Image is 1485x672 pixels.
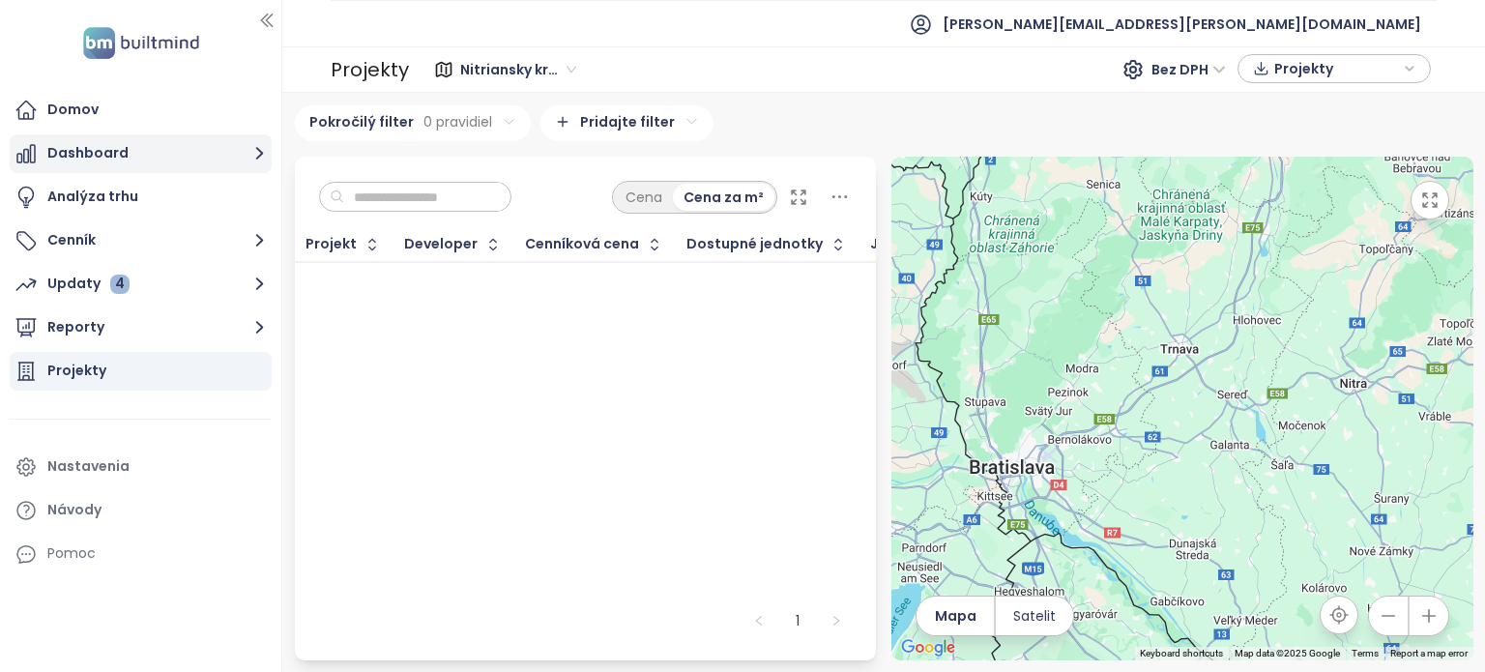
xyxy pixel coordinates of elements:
span: Satelit [1013,605,1056,627]
button: Satelit [996,597,1073,635]
a: 1 [783,606,812,635]
div: Jednotky celkom [870,238,992,250]
span: Dostupné jednotky [686,238,823,250]
div: Analýza trhu [47,185,138,209]
div: button [1248,54,1420,83]
li: Nasledujúca strana [821,605,852,636]
div: Cenníková cena [525,238,639,250]
span: [PERSON_NAME][EMAIL_ADDRESS][PERSON_NAME][DOMAIN_NAME] [943,1,1421,47]
div: Návody [47,498,102,522]
li: Predchádzajúca strana [743,605,774,636]
img: logo [77,23,205,63]
div: Updaty [47,272,130,296]
a: Návody [10,491,272,530]
div: Cena [615,184,673,211]
div: Domov [47,98,99,122]
div: Projekty [331,50,409,89]
a: Nastavenia [10,448,272,486]
div: Projekty [47,359,106,383]
span: Map data ©2025 Google [1235,648,1340,658]
button: Dashboard [10,134,272,173]
div: Nastavenia [47,454,130,479]
div: Projekt [306,238,357,250]
a: Analýza trhu [10,178,272,217]
span: left [753,615,765,627]
button: Mapa [917,597,994,635]
div: Developer [404,238,478,250]
div: 4 [110,275,130,294]
span: Nitriansky kraj [460,55,576,84]
button: Reporty [10,308,272,347]
span: Bez DPH [1151,55,1226,84]
button: Updaty 4 [10,265,272,304]
a: Projekty [10,352,272,391]
span: right [830,615,842,627]
button: left [743,605,774,636]
a: Report a map error [1390,648,1468,658]
div: Pomoc [47,541,96,566]
button: Cenník [10,221,272,260]
a: Open this area in Google Maps (opens a new window) [896,635,960,660]
div: Pokročilý filter [295,105,531,141]
span: Projekty [1274,54,1399,83]
a: Domov [10,91,272,130]
span: 0 pravidiel [423,111,492,132]
li: 1 [782,605,813,636]
a: Terms (opens in new tab) [1352,648,1379,658]
button: Keyboard shortcuts [1140,647,1223,660]
div: Cena za m² [673,184,774,211]
div: Pomoc [10,535,272,573]
span: Mapa [935,605,976,627]
div: Pridajte filter [540,105,713,141]
img: Google [896,635,960,660]
button: right [821,605,852,636]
